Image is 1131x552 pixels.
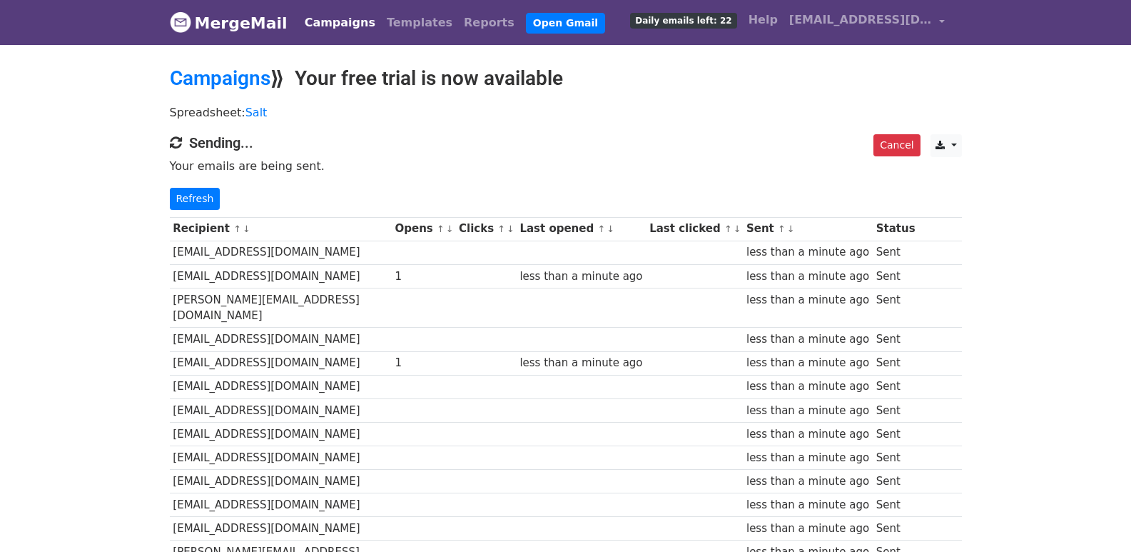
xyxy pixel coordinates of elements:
a: Daily emails left: 22 [624,6,742,34]
div: less than a minute ago [746,426,869,443]
td: [EMAIL_ADDRESS][DOMAIN_NAME] [170,241,392,264]
a: Campaigns [170,66,270,90]
td: [PERSON_NAME][EMAIL_ADDRESS][DOMAIN_NAME] [170,288,392,328]
td: Sent [873,470,918,493]
a: ↓ [787,224,795,234]
td: [EMAIL_ADDRESS][DOMAIN_NAME] [170,493,392,517]
div: less than a minute ago [746,331,869,348]
div: 1 [395,269,452,285]
td: Sent [873,241,918,264]
a: ↓ [734,224,741,234]
td: Sent [873,422,918,446]
td: Sent [873,288,918,328]
td: Sent [873,446,918,469]
a: ↑ [233,224,241,234]
td: [EMAIL_ADDRESS][DOMAIN_NAME] [170,446,392,469]
div: less than a minute ago [746,497,869,513]
a: MergeMail [170,8,288,38]
a: ↓ [446,224,454,234]
div: less than a minute ago [746,403,869,419]
a: Refresh [170,188,220,210]
a: Open Gmail [526,13,605,34]
span: Daily emails left: 22 [630,13,736,29]
td: Sent [873,517,918,541]
a: ↑ [778,224,786,234]
div: less than a minute ago [746,473,869,490]
a: ↑ [437,224,445,234]
a: [EMAIL_ADDRESS][DOMAIN_NAME] [783,6,950,39]
div: less than a minute ago [746,292,869,308]
th: Status [873,217,918,241]
a: Templates [381,9,458,37]
h2: ⟫ Your free trial is now available [170,66,962,91]
th: Last opened [517,217,646,241]
span: [EMAIL_ADDRESS][DOMAIN_NAME] [789,11,932,29]
div: less than a minute ago [746,244,869,261]
td: [EMAIL_ADDRESS][DOMAIN_NAME] [170,351,392,375]
a: Campaigns [299,9,381,37]
a: Salt [245,106,268,119]
td: Sent [873,375,918,398]
a: ↓ [243,224,250,234]
td: [EMAIL_ADDRESS][DOMAIN_NAME] [170,470,392,493]
th: Recipient [170,217,392,241]
h4: Sending... [170,134,962,151]
a: Cancel [873,134,920,156]
a: Help [743,6,783,34]
td: [EMAIL_ADDRESS][DOMAIN_NAME] [170,422,392,446]
th: Sent [743,217,873,241]
th: Opens [392,217,456,241]
p: Your emails are being sent. [170,159,962,174]
a: ↓ [607,224,614,234]
div: 1 [395,355,452,371]
div: less than a minute ago [746,269,869,285]
a: ↓ [507,224,514,234]
td: [EMAIL_ADDRESS][DOMAIN_NAME] [170,264,392,288]
th: Last clicked [646,217,743,241]
div: less than a minute ago [746,450,869,466]
td: [EMAIL_ADDRESS][DOMAIN_NAME] [170,328,392,351]
a: ↑ [724,224,732,234]
th: Clicks [455,217,516,241]
td: [EMAIL_ADDRESS][DOMAIN_NAME] [170,517,392,541]
div: less than a minute ago [519,355,642,371]
td: Sent [873,398,918,422]
td: Sent [873,328,918,351]
div: less than a minute ago [519,269,642,285]
img: MergeMail logo [170,11,191,33]
div: less than a minute ago [746,378,869,395]
td: Sent [873,264,918,288]
div: less than a minute ago [746,355,869,371]
div: less than a minute ago [746,521,869,537]
a: ↑ [597,224,605,234]
td: [EMAIL_ADDRESS][DOMAIN_NAME] [170,375,392,398]
td: Sent [873,351,918,375]
a: ↑ [497,224,505,234]
td: [EMAIL_ADDRESS][DOMAIN_NAME] [170,398,392,422]
td: Sent [873,493,918,517]
p: Spreadsheet: [170,105,962,120]
a: Reports [458,9,520,37]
